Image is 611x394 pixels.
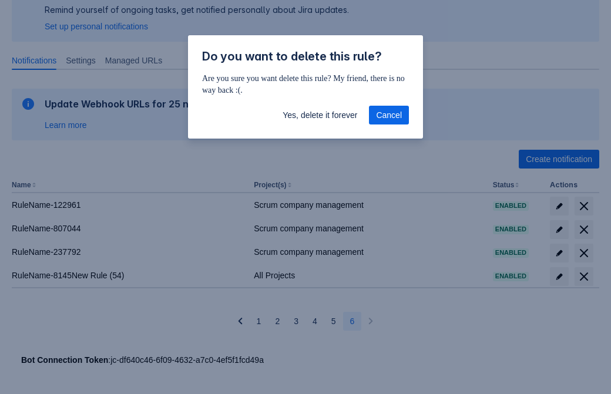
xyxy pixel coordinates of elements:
p: Are you sure you want delete this rule? My friend, there is no way back :(. [202,73,409,96]
span: Yes, delete it forever [283,106,357,124]
button: Yes, delete it forever [276,106,364,124]
span: Cancel [376,106,402,124]
span: Do you want to delete this rule? [202,49,382,63]
button: Cancel [369,106,409,124]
